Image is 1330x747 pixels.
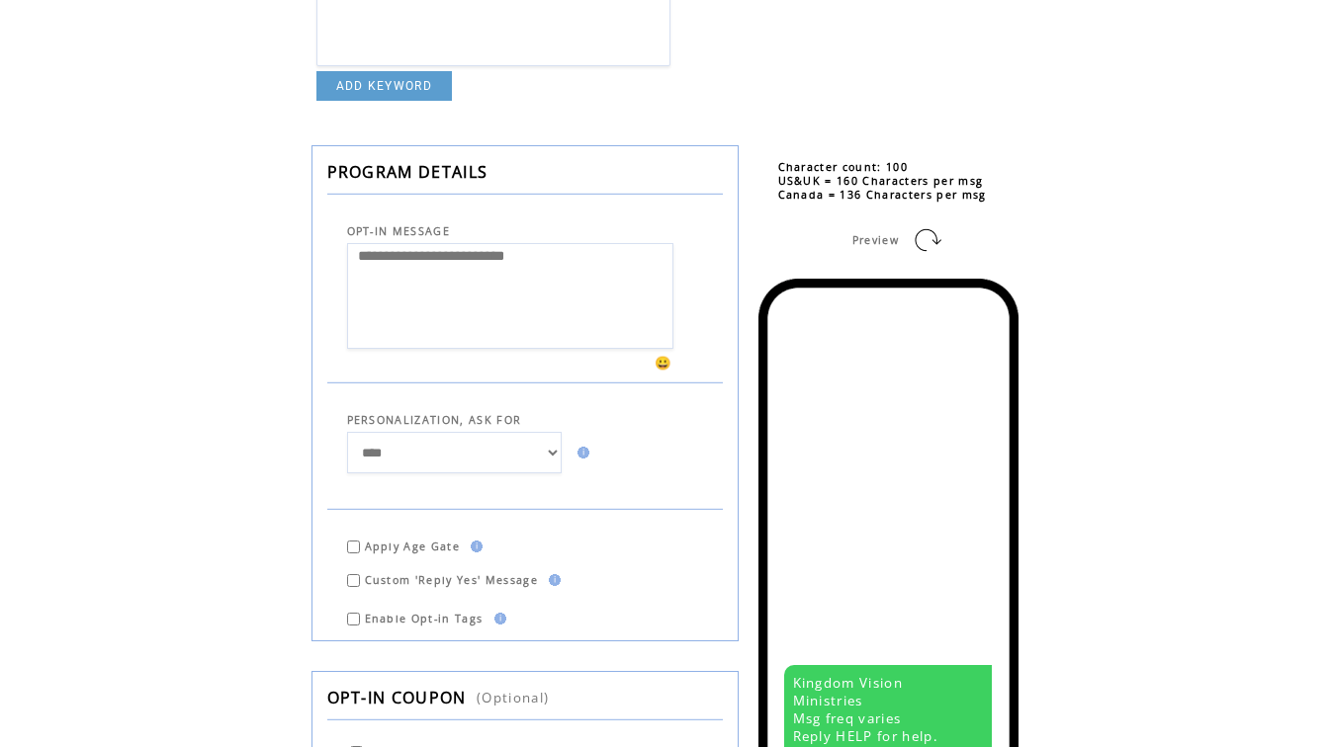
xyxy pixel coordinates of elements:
span: Canada = 136 Characters per msg [778,188,987,202]
a: ADD KEYWORD [316,71,453,101]
span: Character count: 100 [778,160,909,174]
span: PROGRAM DETAILS [327,161,488,183]
span: OPT-IN MESSAGE [347,224,451,238]
span: 😀 [655,354,672,372]
span: OPT-IN COUPON [327,687,467,708]
span: Apply Age Gate [365,539,461,553]
span: Custom 'Reply Yes' Message [365,573,539,587]
img: help.gif [465,540,483,552]
span: Enable Opt-in Tags [365,612,484,625]
span: PERSONALIZATION, ASK FOR [347,413,522,427]
img: help.gif [572,447,589,458]
span: US&UK = 160 Characters per msg [778,174,984,188]
img: help.gif [543,574,561,586]
span: Preview [852,233,899,247]
span: (Optional) [477,689,549,706]
img: help.gif [488,613,506,624]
